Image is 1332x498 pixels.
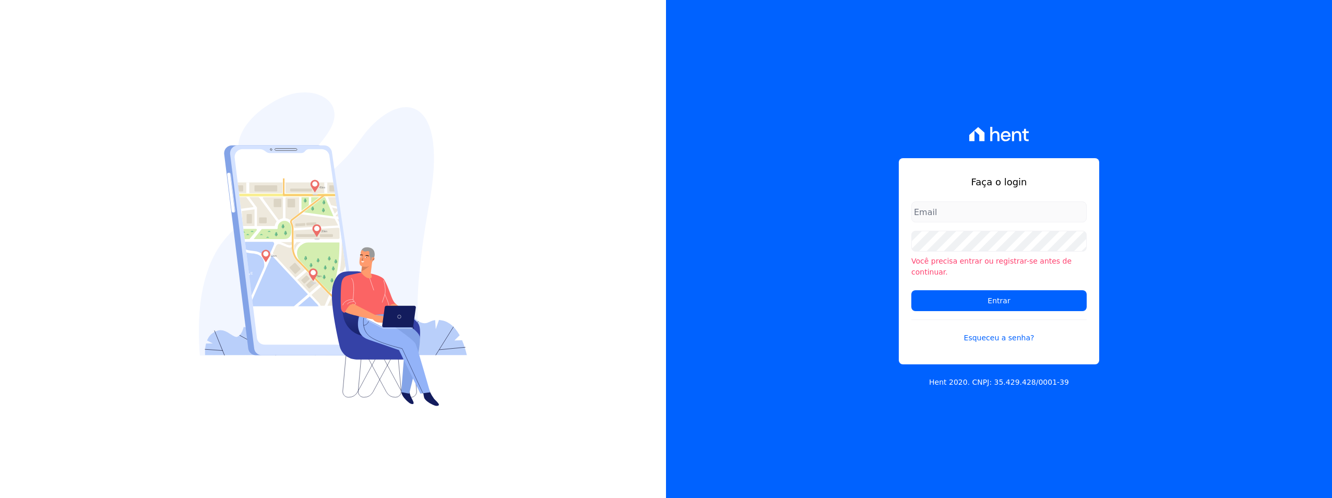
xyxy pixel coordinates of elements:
h1: Faça o login [911,175,1087,189]
img: Login [199,92,467,406]
li: Você precisa entrar ou registrar-se antes de continuar. [911,256,1087,278]
a: Esqueceu a senha? [911,319,1087,343]
input: Email [911,201,1087,222]
input: Entrar [911,290,1087,311]
p: Hent 2020. CNPJ: 35.429.428/0001-39 [929,377,1069,388]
